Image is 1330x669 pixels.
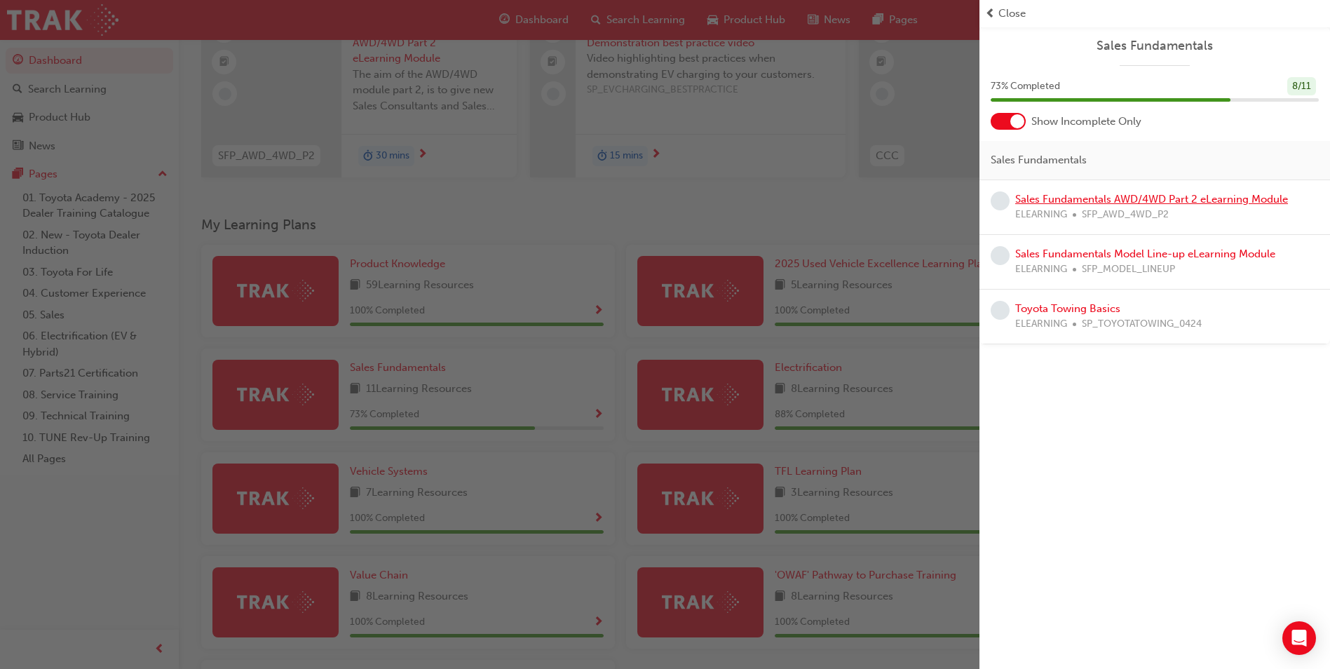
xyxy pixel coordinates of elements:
[1282,621,1316,655] div: Open Intercom Messenger
[1015,316,1067,332] span: ELEARNING
[991,246,1010,265] span: learningRecordVerb_NONE-icon
[991,38,1319,54] a: Sales Fundamentals
[991,191,1010,210] span: learningRecordVerb_NONE-icon
[1287,77,1316,96] div: 8 / 11
[985,6,996,22] span: prev-icon
[1015,207,1067,223] span: ELEARNING
[1015,262,1067,278] span: ELEARNING
[1082,262,1175,278] span: SFP_MODEL_LINEUP
[1015,193,1288,205] a: Sales Fundamentals AWD/4WD Part 2 eLearning Module
[1015,248,1275,260] a: Sales Fundamentals Model Line-up eLearning Module
[991,301,1010,320] span: learningRecordVerb_NONE-icon
[991,152,1087,168] span: Sales Fundamentals
[1082,316,1202,332] span: SP_TOYOTATOWING_0424
[991,79,1060,95] span: 73 % Completed
[985,6,1324,22] button: prev-iconClose
[1082,207,1169,223] span: SFP_AWD_4WD_P2
[1031,114,1141,130] span: Show Incomplete Only
[998,6,1026,22] span: Close
[1015,302,1120,315] a: Toyota Towing Basics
